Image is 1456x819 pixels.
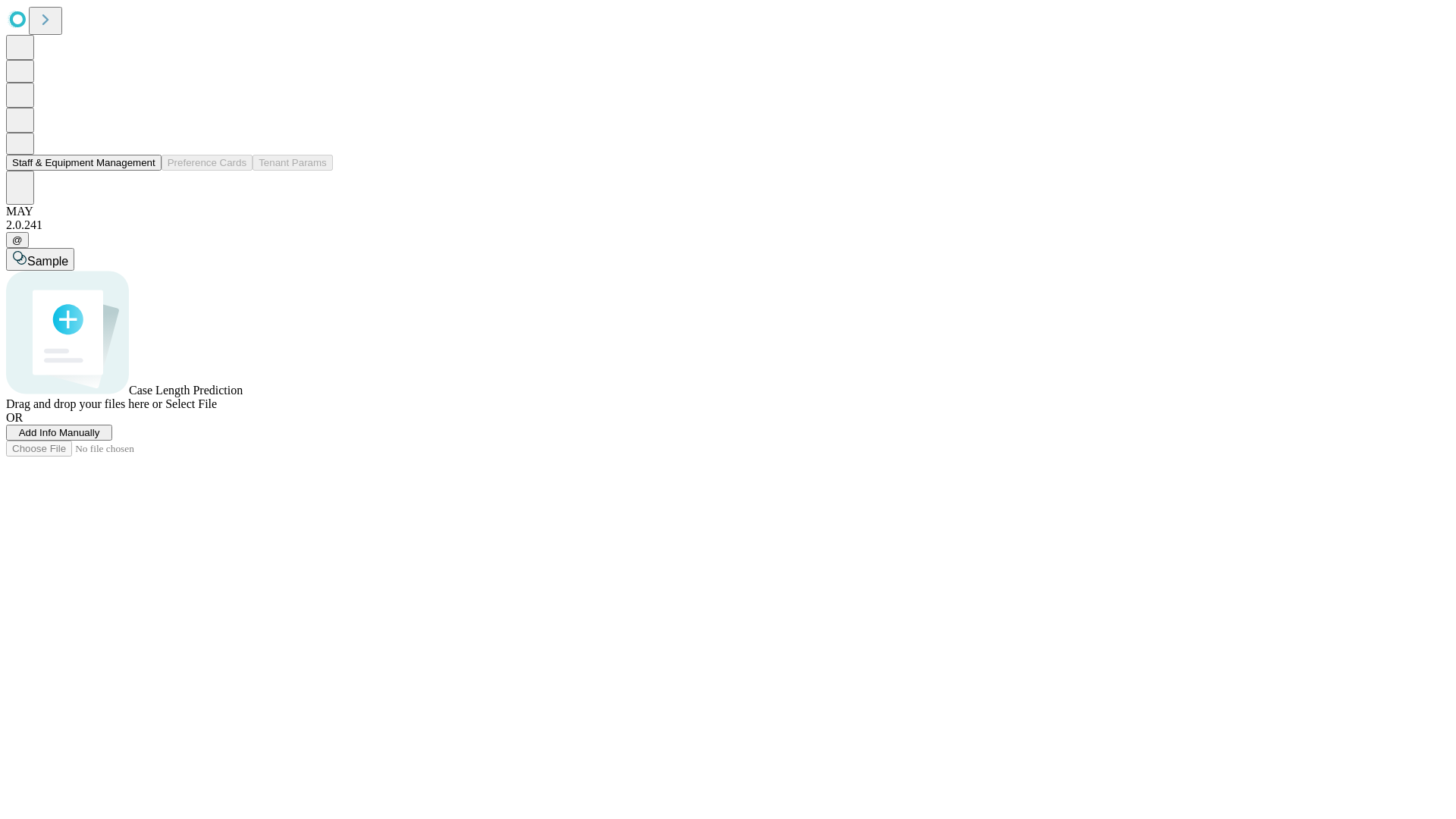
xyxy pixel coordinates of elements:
span: @ [12,234,23,246]
span: OR [6,411,23,424]
span: Select File [165,397,217,410]
span: Case Length Prediction [129,384,243,397]
button: Preference Cards [162,155,253,171]
span: Add Info Manually [19,427,100,438]
button: Add Info Manually [6,425,112,441]
div: MAY [6,205,1450,218]
div: 2.0.241 [6,218,1450,232]
span: Sample [27,255,68,268]
button: Tenant Params [253,155,333,171]
button: @ [6,232,29,248]
span: Drag and drop your files here or [6,397,162,410]
button: Staff & Equipment Management [6,155,162,171]
button: Sample [6,248,74,271]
